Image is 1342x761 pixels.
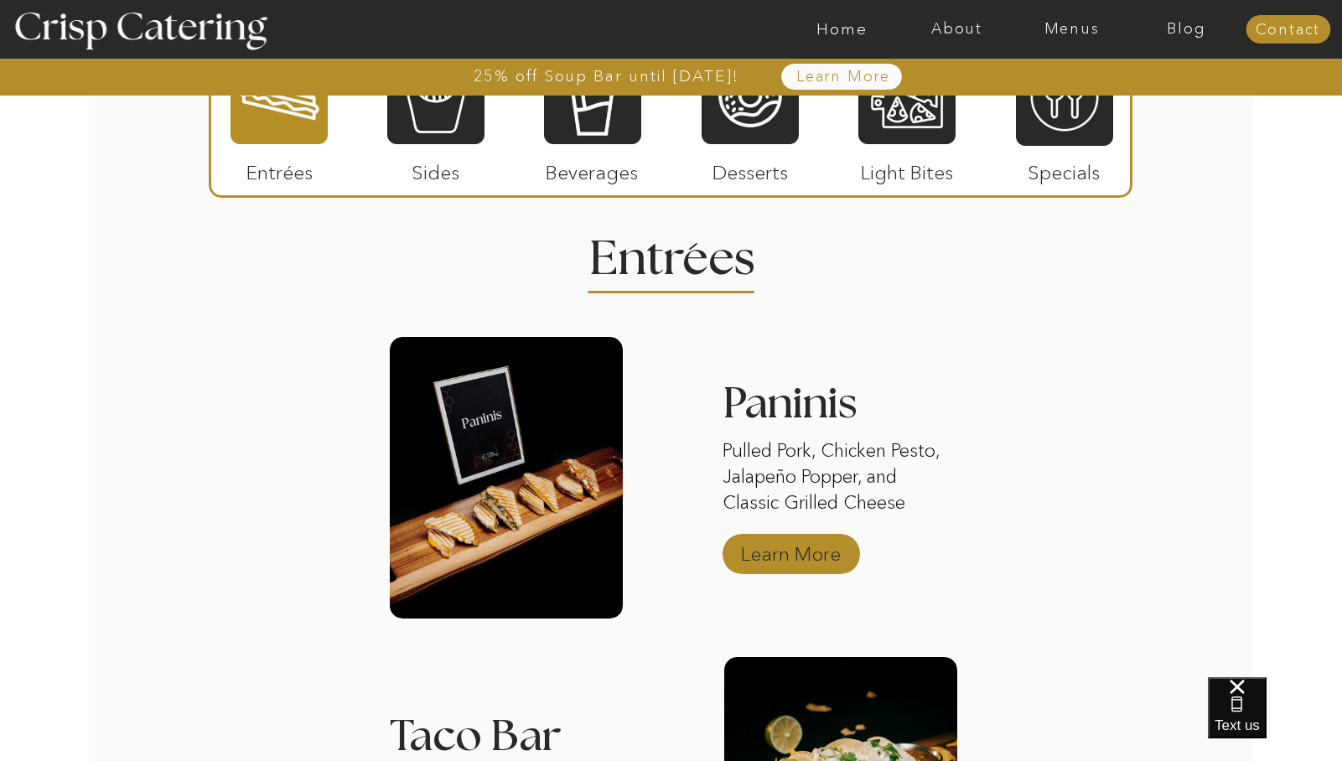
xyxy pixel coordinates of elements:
[413,68,800,85] a: 25% off Soup Bar until [DATE]!
[1246,22,1330,39] a: Contact
[1129,21,1244,38] a: Blog
[380,144,491,193] p: Sides
[785,21,899,38] a: Home
[224,144,335,193] p: Entrées
[852,144,963,193] p: Light Bites
[390,715,623,736] h3: Taco Bar
[899,21,1014,38] a: About
[589,236,754,268] h2: Entrees
[723,382,956,436] h3: Paninis
[1208,677,1342,761] iframe: podium webchat widget bubble
[695,144,806,193] p: Desserts
[723,438,956,519] p: Pulled Pork, Chicken Pesto, Jalapeño Popper, and Classic Grilled Cheese
[536,144,648,193] p: Beverages
[758,69,930,85] a: Learn More
[1014,21,1129,38] a: Menus
[1008,144,1120,193] p: Specials
[735,525,847,574] a: Learn More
